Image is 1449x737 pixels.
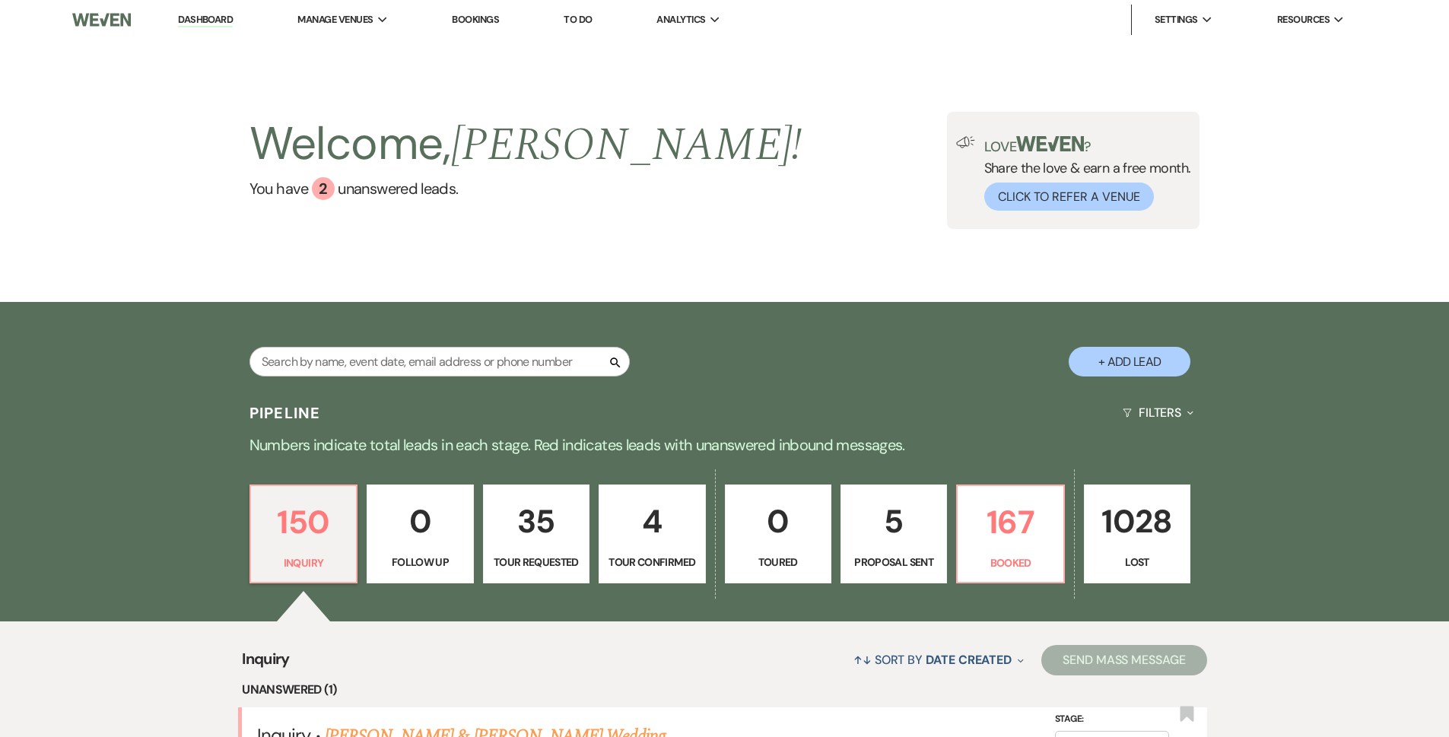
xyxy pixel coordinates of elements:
[956,136,975,148] img: loud-speaker-illustration.svg
[377,554,463,570] p: Follow Up
[609,554,695,570] p: Tour Confirmed
[249,177,802,200] a: You have 2 unanswered leads.
[312,177,335,200] div: 2
[249,402,321,424] h3: Pipeline
[493,496,580,547] p: 35
[451,110,802,180] span: [PERSON_NAME] !
[967,554,1053,571] p: Booked
[1155,12,1198,27] span: Settings
[1094,496,1180,547] p: 1028
[260,497,347,548] p: 150
[984,183,1154,211] button: Click to Refer a Venue
[1084,484,1190,583] a: 1028Lost
[984,136,1191,154] p: Love ?
[926,652,1012,668] span: Date Created
[1277,12,1330,27] span: Resources
[1069,347,1190,376] button: + Add Lead
[735,554,821,570] p: Toured
[377,496,463,547] p: 0
[1094,554,1180,570] p: Lost
[564,13,592,26] a: To Do
[840,484,947,583] a: 5Proposal Sent
[452,13,499,26] a: Bookings
[1117,392,1200,433] button: Filters
[177,433,1273,457] p: Numbers indicate total leads in each stage. Red indicates leads with unanswered inbound messages.
[609,496,695,547] p: 4
[656,12,705,27] span: Analytics
[599,484,705,583] a: 4Tour Confirmed
[249,347,630,376] input: Search by name, event date, email address or phone number
[967,497,1053,548] p: 167
[72,4,130,36] img: Weven Logo
[297,12,373,27] span: Manage Venues
[249,112,802,177] h2: Welcome,
[242,647,290,680] span: Inquiry
[735,496,821,547] p: 0
[847,640,1030,680] button: Sort By Date Created
[178,13,233,27] a: Dashboard
[975,136,1191,211] div: Share the love & earn a free month.
[249,484,357,583] a: 150Inquiry
[956,484,1064,583] a: 167Booked
[1055,711,1169,728] label: Stage:
[1016,136,1084,151] img: weven-logo-green.svg
[367,484,473,583] a: 0Follow Up
[483,484,589,583] a: 35Tour Requested
[850,554,937,570] p: Proposal Sent
[850,496,937,547] p: 5
[493,554,580,570] p: Tour Requested
[242,680,1207,700] li: Unanswered (1)
[1041,645,1207,675] button: Send Mass Message
[725,484,831,583] a: 0Toured
[853,652,872,668] span: ↑↓
[260,554,347,571] p: Inquiry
